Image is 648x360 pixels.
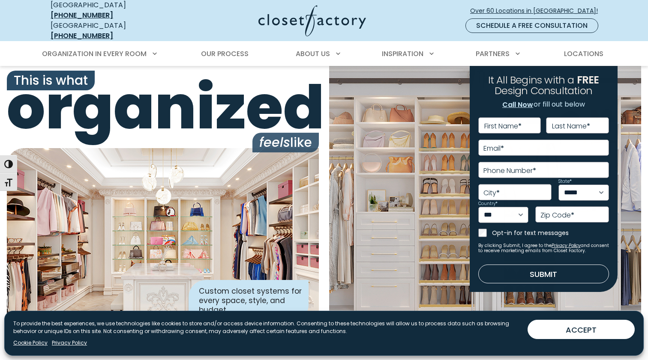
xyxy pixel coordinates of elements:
div: Custom closet systems for every space, style, and budget [189,280,309,322]
a: Privacy Policy [52,339,87,347]
span: Organization in Every Room [42,49,147,59]
img: Closet Factory designed closet [7,148,319,332]
span: like [252,133,319,152]
a: [PHONE_NUMBER] [51,31,113,41]
a: [PHONE_NUMBER] [51,10,113,20]
span: Over 60 Locations in [GEOGRAPHIC_DATA]! [470,6,605,15]
span: Partners [476,49,510,59]
a: Over 60 Locations in [GEOGRAPHIC_DATA]! [470,3,605,18]
a: Cookie Policy [13,339,48,347]
span: About Us [296,49,330,59]
img: Closet Factory Logo [258,5,366,36]
i: feels [259,133,290,152]
p: To provide the best experiences, we use technologies like cookies to store and/or access device i... [13,320,521,335]
button: ACCEPT [528,320,635,339]
span: organized [7,77,319,137]
a: Schedule a Free Consultation [465,18,598,33]
span: Locations [564,49,603,59]
nav: Primary Menu [36,42,612,66]
div: [GEOGRAPHIC_DATA] [51,21,175,41]
span: Our Process [201,49,249,59]
span: Inspiration [382,49,423,59]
